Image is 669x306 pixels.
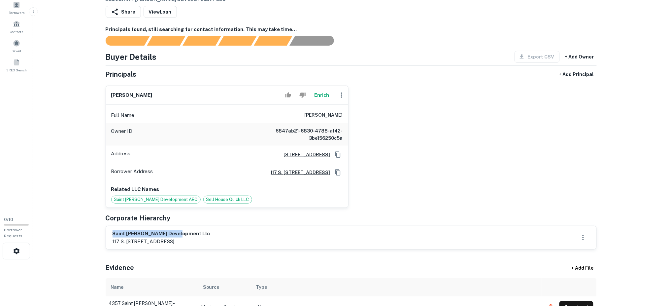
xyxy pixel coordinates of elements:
[333,168,343,177] button: Copy Address
[147,36,185,46] div: Your request is received and processing...
[98,36,147,46] div: Sending borrower request to AI...
[111,92,152,99] h6: [PERSON_NAME]
[10,29,23,34] span: Contacts
[113,238,210,246] p: 117 s. [STREET_ADDRESS]
[2,37,31,55] a: Saved
[218,36,257,46] div: Principals found, AI now looking for contact information...
[106,69,137,79] h5: Principals
[12,48,21,54] span: Saved
[2,18,31,36] a: Contacts
[279,151,330,158] a: [STREET_ADDRESS]
[106,26,597,33] h6: Principals found, still searching for contact information. This may take time...
[560,262,606,274] div: + Add File
[556,68,597,80] button: + Add Principal
[636,253,669,285] iframe: Chat Widget
[111,111,135,119] p: Full Name
[562,51,597,63] button: + Add Owner
[106,6,141,18] button: Share
[111,168,153,177] p: Borrower Address
[204,196,252,203] span: Sell House Quick LLC
[198,278,251,296] th: Source
[106,51,157,63] h4: Buyer Details
[203,283,219,291] div: Source
[106,263,134,273] h5: Evidence
[251,278,542,296] th: Type
[111,127,133,142] p: Owner ID
[111,283,124,291] div: Name
[106,278,198,296] th: Name
[254,36,292,46] div: Principals found, still searching for contact information. This may take time...
[9,10,24,15] span: Borrowers
[111,150,131,160] p: Address
[290,36,342,46] div: AI fulfillment process complete.
[256,283,267,291] div: Type
[311,89,332,102] button: Enrich
[333,150,343,160] button: Copy Address
[183,36,221,46] div: Documents found, AI parsing details...
[4,228,22,238] span: Borrower Requests
[4,217,13,222] span: 0 / 10
[283,89,294,102] button: Accept
[2,56,31,74] a: SREO Search
[106,213,171,223] h5: Corporate Hierarchy
[112,196,200,203] span: Saint [PERSON_NAME] Development AEC
[264,127,343,142] h6: 6847ab21-6830-4788-a142-3be156250c5a
[144,6,177,18] a: ViewLoan
[113,230,210,238] h6: saint [PERSON_NAME] development llc
[111,185,343,193] p: Related LLC Names
[297,89,308,102] button: Reject
[6,67,27,73] span: SREO Search
[305,111,343,119] h6: [PERSON_NAME]
[266,169,330,176] a: 117 s. [STREET_ADDRESS]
